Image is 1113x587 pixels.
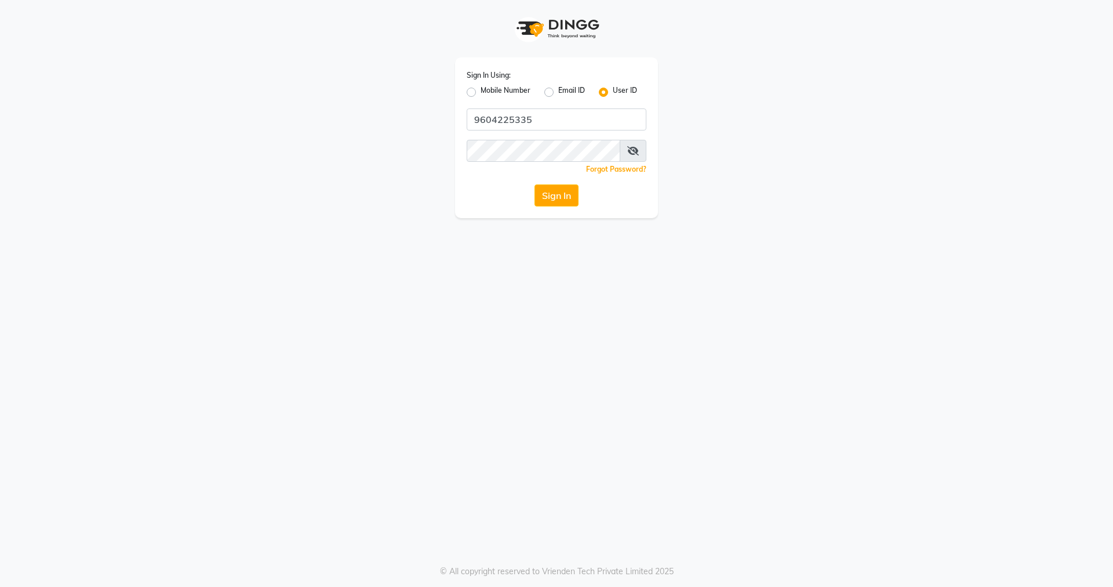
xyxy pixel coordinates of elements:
label: User ID [613,85,637,99]
a: Forgot Password? [586,165,646,173]
img: logo1.svg [510,12,603,46]
label: Email ID [558,85,585,99]
label: Sign In Using: [467,70,511,81]
button: Sign In [534,184,579,206]
input: Username [467,140,620,162]
label: Mobile Number [481,85,530,99]
input: Username [467,108,646,131]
